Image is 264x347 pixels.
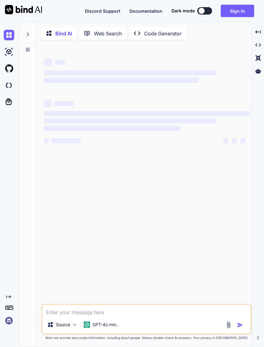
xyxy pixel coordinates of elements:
[172,8,195,14] span: Dark mode
[84,322,90,328] img: GPT-4o mini
[54,101,74,106] span: ‌
[4,30,14,40] img: chat
[221,5,254,17] button: Sign in
[94,30,122,37] p: Web Search
[5,5,42,14] img: Bind AI
[41,336,252,340] p: Bind can provide inaccurate information, including about people. Always double-check its answers....
[55,30,72,37] p: Bind AI
[44,70,215,75] span: ‌
[51,138,81,143] span: ‌
[44,126,180,131] span: ‌
[44,78,199,83] span: ‌
[44,111,250,116] span: ‌
[55,60,65,65] span: ‌
[4,80,14,91] img: darkCloudIdeIcon
[225,321,232,328] img: attachment
[44,58,53,67] span: ‌
[4,315,14,326] img: signin
[72,322,77,327] img: Pick Models
[144,30,181,37] p: Code Generator
[85,8,120,14] button: Discord Support
[4,63,14,74] img: githubLight
[232,138,237,143] span: ‌
[44,100,51,107] span: ‌
[130,8,162,14] button: Documentation
[223,138,228,143] span: ‌
[56,322,70,328] p: Source
[44,118,215,123] span: ‌
[44,138,49,143] span: ‌
[241,138,245,143] span: ‌
[92,322,119,328] p: GPT-4o min..
[4,47,14,57] img: ai-studio
[237,322,243,328] img: icon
